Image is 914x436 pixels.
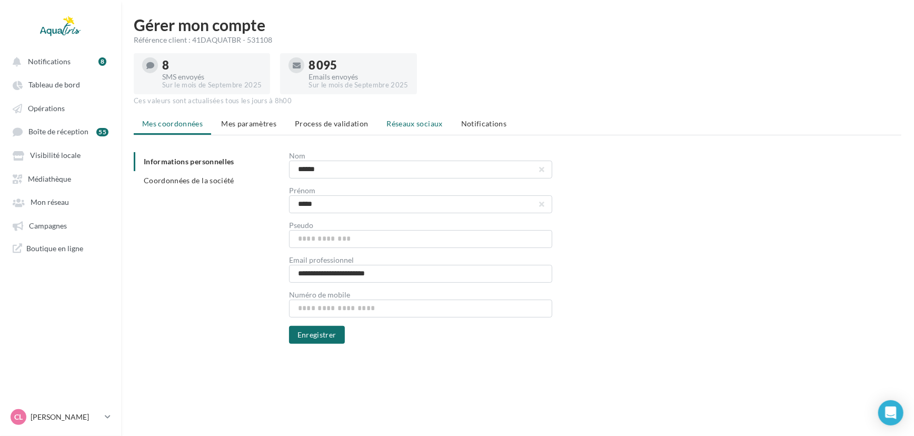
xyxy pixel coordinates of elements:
span: CL [14,412,23,422]
span: Visibilité locale [30,151,81,160]
span: Médiathèque [28,174,71,183]
a: Visibilité locale [6,145,115,164]
div: Sur le mois de Septembre 2025 [162,81,262,90]
div: Numéro de mobile [289,291,552,299]
button: Notifications 8 [6,52,111,71]
div: 8 [162,60,262,71]
div: Prénom [289,187,552,194]
p: [PERSON_NAME] [31,412,101,422]
div: SMS envoyés [162,73,262,81]
a: Mon réseau [6,192,115,211]
span: Tableau de bord [28,81,80,90]
a: Boîte de réception 55 [6,122,115,141]
span: Boutique en ligne [26,243,83,253]
div: Emails envoyés [309,73,408,81]
a: Campagnes [6,216,115,235]
span: Process de validation [295,119,368,128]
button: Enregistrer [289,326,345,344]
div: 8 [98,57,106,66]
div: 55 [96,128,108,136]
div: 8 095 [309,60,408,71]
h1: Gérer mon compte [134,17,901,33]
div: Référence client : 41DAQUATBR - 531108 [134,35,901,45]
span: Mon réseau [31,198,69,207]
div: Nom [289,152,552,160]
span: Notifications [28,57,71,66]
span: Réseaux sociaux [387,119,443,128]
span: Coordonnées de la société [144,176,234,185]
div: Sur le mois de Septembre 2025 [309,81,408,90]
span: Notifications [461,119,507,128]
span: Mes paramètres [221,119,276,128]
span: Opérations [28,104,65,113]
a: Médiathèque [6,169,115,188]
a: CL [PERSON_NAME] [8,407,113,427]
div: Ces valeurs sont actualisées tous les jours à 8h00 [134,96,901,106]
a: Tableau de bord [6,75,115,94]
span: Boîte de réception [28,127,88,136]
div: Open Intercom Messenger [878,400,903,425]
span: Campagnes [29,221,67,230]
a: Boutique en ligne [6,239,115,257]
div: Email professionnel [289,256,552,264]
div: Pseudo [289,222,552,229]
a: Opérations [6,98,115,117]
